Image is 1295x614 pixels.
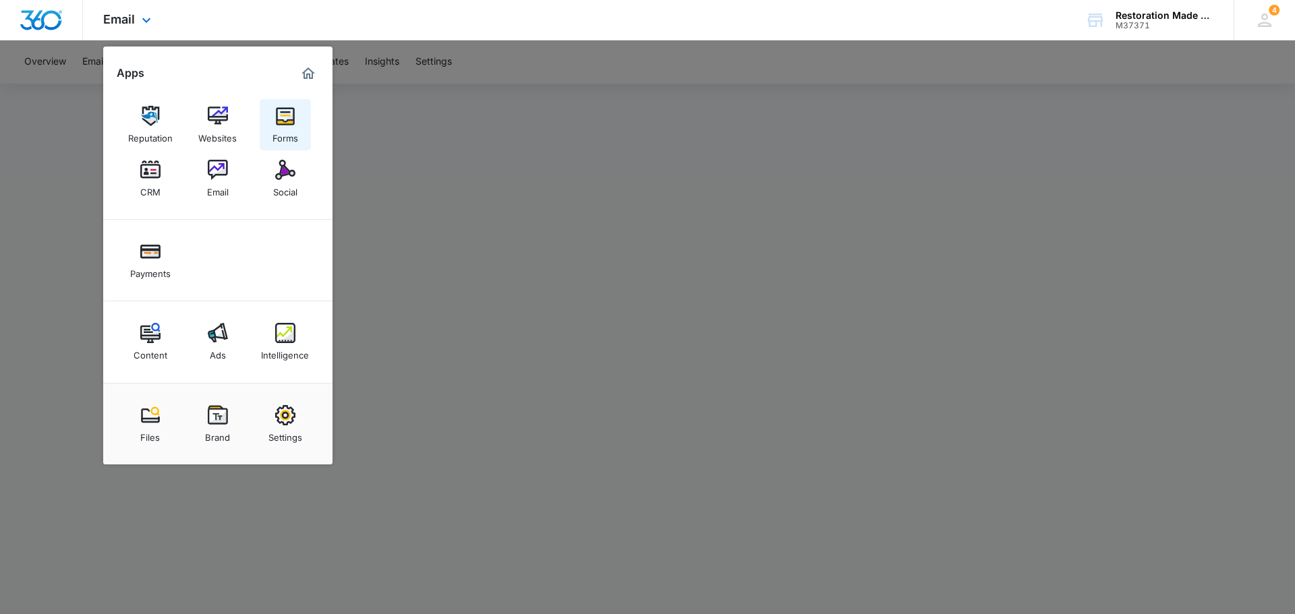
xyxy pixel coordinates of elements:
[192,99,243,150] a: Websites
[1269,5,1279,16] span: 4
[125,153,176,204] a: CRM
[198,126,237,144] div: Websites
[207,180,229,197] div: Email
[260,398,311,450] a: Settings
[1116,10,1214,21] div: account name
[125,316,176,367] a: Content
[297,63,319,84] a: Marketing 360® Dashboard
[260,316,311,367] a: Intelligence
[192,153,243,204] a: Email
[273,180,297,197] div: Social
[140,425,160,443] div: Files
[125,99,176,150] a: Reputation
[125,398,176,450] a: Files
[1269,5,1279,16] div: notifications count
[125,235,176,286] a: Payments
[210,343,226,361] div: Ads
[261,343,309,361] div: Intelligence
[1116,21,1214,30] div: account id
[134,343,167,361] div: Content
[128,126,173,144] div: Reputation
[192,398,243,450] a: Brand
[140,180,161,197] div: CRM
[260,153,311,204] a: Social
[117,67,144,80] h2: Apps
[130,262,171,279] div: Payments
[205,425,230,443] div: Brand
[192,316,243,367] a: Ads
[103,12,135,26] span: Email
[268,425,302,443] div: Settings
[272,126,298,144] div: Forms
[260,99,311,150] a: Forms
